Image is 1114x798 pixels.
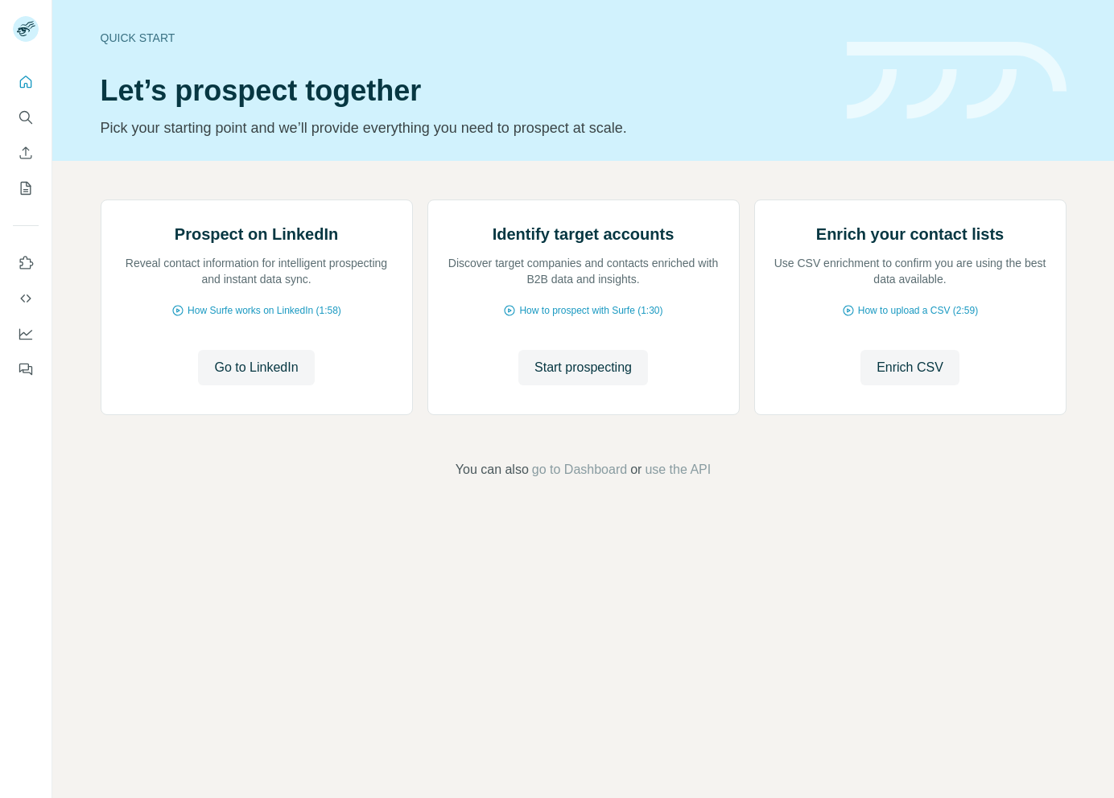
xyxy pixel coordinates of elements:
[175,223,338,245] h2: Prospect on LinkedIn
[456,460,529,479] span: You can also
[101,30,827,46] div: Quick start
[214,358,298,377] span: Go to LinkedIn
[816,223,1004,245] h2: Enrich your contact lists
[118,255,396,287] p: Reveal contact information for intelligent prospecting and instant data sync.
[13,68,39,97] button: Quick start
[198,350,314,385] button: Go to LinkedIn
[13,103,39,132] button: Search
[13,249,39,278] button: Use Surfe on LinkedIn
[771,255,1050,287] p: Use CSV enrichment to confirm you are using the best data available.
[13,284,39,313] button: Use Surfe API
[645,460,711,479] button: use the API
[13,355,39,384] button: Feedback
[877,358,943,377] span: Enrich CSV
[534,358,632,377] span: Start prospecting
[101,117,827,139] p: Pick your starting point and we’ll provide everything you need to prospect at scale.
[847,42,1067,120] img: banner
[630,460,642,479] span: or
[519,303,662,318] span: How to prospect with Surfe (1:30)
[444,255,723,287] p: Discover target companies and contacts enriched with B2B data and insights.
[860,350,959,385] button: Enrich CSV
[518,350,648,385] button: Start prospecting
[188,303,341,318] span: How Surfe works on LinkedIn (1:58)
[13,319,39,348] button: Dashboard
[101,75,827,107] h1: Let’s prospect together
[13,174,39,203] button: My lists
[493,223,675,245] h2: Identify target accounts
[13,138,39,167] button: Enrich CSV
[532,460,627,479] button: go to Dashboard
[858,303,978,318] span: How to upload a CSV (2:59)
